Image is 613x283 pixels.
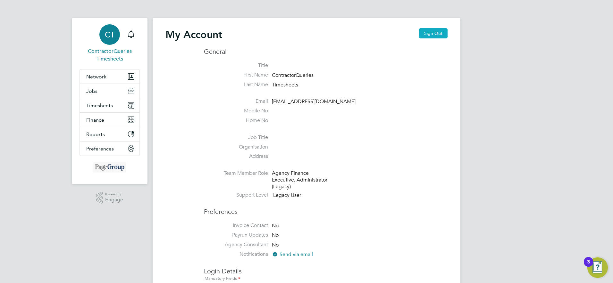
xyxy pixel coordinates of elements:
[272,251,313,258] span: Send via email
[204,261,448,282] h3: Login Details
[96,192,123,204] a: Powered byEngage
[204,117,268,124] label: Home No
[204,201,448,216] h3: Preferences
[204,144,268,150] label: Organisation
[204,47,448,56] h3: General
[272,82,298,88] span: Timesheets
[272,223,279,229] span: No
[204,170,268,177] label: Team Member Role
[86,88,97,94] span: Jobs
[80,113,139,127] button: Finance
[273,192,301,198] span: Legacy User
[86,74,106,80] span: Network
[204,62,268,69] label: Title
[105,30,115,39] span: CT
[165,28,222,41] h2: My Account
[204,98,268,105] label: Email
[80,24,140,63] a: CTContractorQueries Timesheets
[204,222,268,229] label: Invoice Contact
[80,84,139,98] button: Jobs
[419,28,448,38] button: Sign Out
[204,134,268,141] label: Job Title
[587,257,608,278] button: Open Resource Center, 3 new notifications
[105,197,123,203] span: Engage
[86,117,104,123] span: Finance
[204,275,448,282] div: Mandatory Fields
[204,241,268,248] label: Agency Consultant
[80,47,140,63] span: ContractorQueries Timesheets
[204,72,268,78] label: First Name
[105,192,123,197] span: Powered by
[86,131,105,137] span: Reports
[80,162,140,173] a: Go to home page
[80,127,139,141] button: Reports
[204,153,268,160] label: Address
[93,162,126,173] img: michaelpageint-logo-retina.png
[72,18,147,184] nav: Main navigation
[272,242,279,248] span: No
[272,99,356,105] span: [EMAIL_ADDRESS][DOMAIN_NAME]
[86,102,113,109] span: Timesheets
[80,69,139,84] button: Network
[204,108,268,114] label: Mobile No
[86,146,114,152] span: Preferences
[204,192,268,198] label: Support Level
[80,98,139,112] button: Timesheets
[204,232,268,239] label: Payrun Updates
[272,170,333,190] div: Agency Finance Executive, Administrator (Legacy)
[204,251,268,258] label: Notifications
[272,232,279,239] span: No
[204,81,268,88] label: Last Name
[272,72,314,78] span: ContractorQueries
[587,262,590,270] div: 3
[80,141,139,156] button: Preferences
